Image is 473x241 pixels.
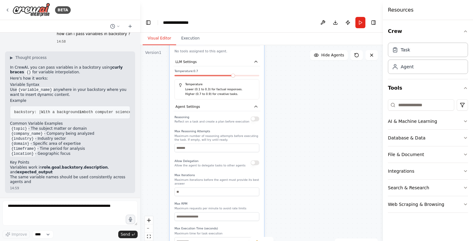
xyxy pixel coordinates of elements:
[175,134,259,142] p: Maximum number of reasoning attempts before executing the task. If empty, will try until ready.
[388,180,468,196] button: Search & Research
[52,165,61,170] strong: goal
[84,110,131,114] span: both computer science
[10,82,130,87] h2: Variable Syntax
[14,110,41,114] span: backstory: |
[388,196,468,212] button: Web Scraping & Browsing
[144,18,153,27] button: Hide left sidebar
[125,23,135,30] button: Start a new chat
[57,32,130,37] p: how can i pass variables in backstory ?
[10,65,123,75] strong: curly braces
[17,87,53,93] code: {variable_name}
[145,224,153,233] button: zoom out
[176,32,205,45] button: Execution
[10,151,130,156] li: - Geographic focus
[388,146,468,163] button: File & Document
[118,231,138,238] button: Send
[388,113,468,129] button: AI & Machine Learning
[369,18,378,27] button: Hide right sidebar
[175,120,249,123] p: Reflect on a task and create a plan before execution
[388,118,437,124] div: AI & Machine Learning
[10,151,35,157] code: {location}
[55,6,71,14] div: BETA
[10,141,31,147] code: {domain}
[175,69,198,73] span: Temperature: 0.7
[10,55,47,60] button: ▶Thought process
[42,165,50,170] strong: role
[108,23,123,30] button: Switch to previous chat
[10,175,130,185] li: The same variable names should be used consistently across agents and
[175,173,259,177] label: Max Iterations
[388,163,468,179] button: Integrations
[175,164,246,167] p: Allow the agent to delegate tasks to other agents
[388,40,468,79] div: Crew
[10,126,28,132] code: {topic}
[79,110,84,114] span: in
[3,230,30,238] button: Improve
[10,136,35,142] code: {industry}
[10,141,130,146] li: - Specific area of expertise
[121,232,130,237] span: Send
[388,130,468,146] button: Database & Data
[10,131,130,136] li: - Company being analyzed
[10,136,130,141] li: - Industry sector
[10,65,130,75] p: In CrewAI, you can pass variables in a backstory using for variable interpolation.
[388,168,414,174] div: Integrations
[10,121,130,126] h2: Common Variable Examples
[10,76,130,81] p: Here's how it works:
[175,178,259,186] p: Maximum iterations before the agent must provide its best answer
[175,129,259,133] label: Max Reasoning Attempts
[10,126,130,131] li: - The subject matter or domain
[175,227,259,230] label: Max Execution Time (seconds)
[388,135,425,141] div: Database & Data
[10,146,130,151] li: - Time period for analysis
[388,185,429,191] div: Search & Research
[310,50,348,60] button: Hide Agents
[143,32,176,45] button: Visual Editor
[15,55,47,60] span: Thought process
[388,201,444,207] div: Web Scraping & Browsing
[388,151,424,158] div: File & Document
[388,6,414,14] h4: Resources
[10,160,130,165] h2: Key Points
[175,59,197,64] span: LLM Settings
[388,23,468,40] button: Crew
[388,79,468,97] button: Tools
[10,146,37,152] code: {timeframe}
[145,216,153,224] button: zoom in
[175,159,199,163] span: Allow Delegation
[57,39,130,44] div: 14:58
[388,97,468,218] div: Tools
[163,19,195,26] nav: breadcrumb
[10,165,130,175] li: Variables work in , , , , and
[175,202,259,206] label: Max RPM
[185,92,255,97] p: Higher (0.7 to 0.9) for creative tasks.
[175,104,200,109] span: Agent Settings
[12,232,27,237] span: Improve
[13,3,50,17] img: Logo
[175,49,259,54] p: No tools assigned to this agent.
[10,87,130,97] p: Use anywhere in your backstory where you want to insert dynamic content.
[175,231,259,235] p: Maximum time for task execution
[174,102,260,111] button: Agent Settings
[321,53,344,58] span: Hide Agents
[145,50,161,55] div: Version 1
[62,165,83,170] strong: backstory
[145,233,153,241] button: fit view
[10,186,130,191] div: 14:59
[41,110,79,114] span: With a background
[401,47,410,53] div: Task
[126,215,135,224] button: Click to speak your automation idea
[175,207,259,210] p: Maximum requests per minute to avoid rate limits
[84,165,108,170] strong: description
[175,115,189,119] span: Reasoning
[179,82,255,86] h5: Temperature
[25,70,32,75] code: {}
[10,98,130,103] h2: Example
[10,131,44,137] code: {company_name}
[401,64,414,70] div: Agent
[185,87,255,92] p: Lower (0.1 to 0.3) for factual responses.
[174,57,260,66] button: LLM Settings
[10,55,13,60] span: ▶
[17,170,53,174] strong: expected_output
